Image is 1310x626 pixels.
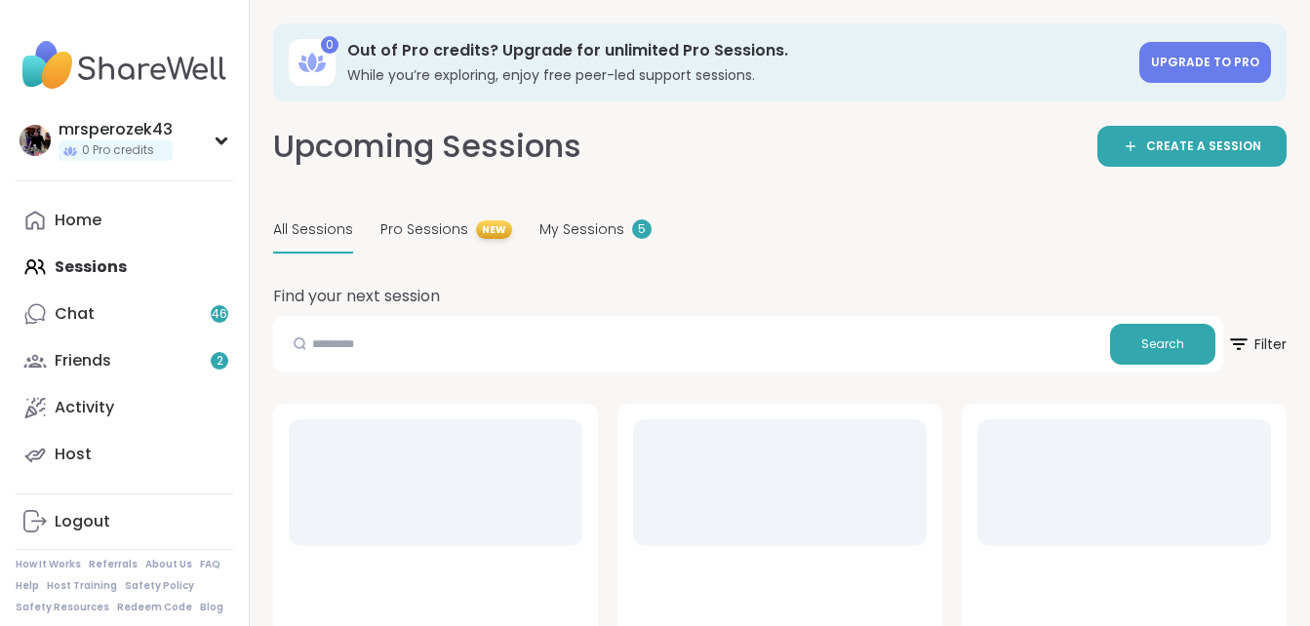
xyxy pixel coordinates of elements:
a: Host Training [47,579,117,593]
img: mrsperozek43 [20,125,51,156]
div: Host [55,444,92,465]
a: Referrals [89,558,138,571]
button: Filter [1227,316,1287,372]
span: Pro Sessions [380,219,468,240]
span: CREATE A SESSION [1146,138,1261,155]
span: All Sessions [273,219,353,240]
span: Filter [1227,321,1287,368]
h2: Upcoming Sessions [273,125,581,169]
a: Safety Resources [16,601,109,614]
a: Help [16,579,39,593]
a: Host [16,431,233,478]
a: Friends2 [16,337,233,384]
span: 0 Pro credits [82,142,154,159]
img: ShareWell Nav Logo [16,31,233,99]
a: Chat46 [16,291,233,337]
div: Friends [55,350,111,372]
a: Redeem Code [117,601,192,614]
div: Activity [55,397,114,418]
span: 46 [212,306,227,323]
a: Home [16,197,233,244]
span: Upgrade to Pro [1151,54,1259,70]
h3: While you’re exploring, enjoy free peer-led support sessions. [347,65,1128,85]
a: About Us [145,558,192,571]
div: Logout [55,511,110,532]
div: 0 [321,36,338,54]
span: My Sessions [539,219,624,240]
a: How It Works [16,558,81,571]
a: Logout [16,498,233,545]
div: Home [55,210,101,231]
h2: Find your next session [273,285,440,308]
div: 5 [632,219,652,239]
a: Safety Policy [125,579,194,593]
h3: Out of Pro credits? Upgrade for unlimited Pro Sessions. [347,40,1128,61]
a: Blog [200,601,223,614]
a: Upgrade to Pro [1139,42,1271,83]
span: NEW [476,220,512,239]
span: Search [1141,335,1184,353]
a: FAQ [200,558,220,571]
a: CREATE A SESSION [1097,126,1287,167]
button: Search [1110,324,1215,365]
div: mrsperozek43 [59,119,173,140]
span: 2 [217,353,223,370]
div: Chat [55,303,95,325]
a: Activity [16,384,233,431]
